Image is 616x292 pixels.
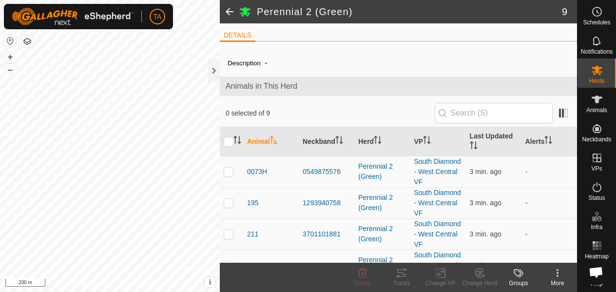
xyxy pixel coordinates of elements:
a: South Diamond - West Central VF [414,189,461,217]
th: Neckband [299,127,354,156]
div: Tracks [382,279,421,288]
button: i [205,277,215,288]
td: - [521,187,577,218]
label: Description [228,59,261,67]
td: - [521,156,577,187]
span: - [261,55,271,71]
div: More [538,279,577,288]
td: - [521,250,577,281]
div: Change VP [421,279,460,288]
div: Open chat [583,259,609,285]
span: TA [154,12,162,22]
span: 195 [247,198,258,208]
button: Map Layers [21,36,33,47]
img: Gallagher Logo [12,8,134,25]
span: i [209,278,211,286]
span: Status [588,195,605,201]
div: Groups [499,279,538,288]
div: Perennial 2 (Green) [358,224,406,244]
span: 211 [247,229,258,239]
a: South Diamond - West Central VF [414,251,461,279]
th: Last Updated [466,127,521,156]
p-sorticon: Activate to sort [470,143,478,151]
div: 1553810919 [303,260,350,271]
a: Contact Us [119,279,148,288]
span: 0073H [247,167,267,177]
p-sorticon: Activate to sort [233,137,241,145]
th: Alerts [521,127,577,156]
p-sorticon: Activate to sort [374,137,382,145]
div: Perennial 2 (Green) [358,193,406,213]
a: South Diamond - West Central VF [414,220,461,248]
span: Animals in This Herd [226,80,571,92]
a: Privacy Policy [71,279,108,288]
input: Search (S) [435,103,553,123]
span: Oct 6, 2025, 3:21 PM [470,230,501,238]
th: Animal [243,127,299,156]
div: Change Herd [460,279,499,288]
button: + [4,51,16,63]
p-sorticon: Activate to sort [423,137,431,145]
span: Schedules [583,19,610,25]
span: Animals [586,107,607,113]
h2: Perennial 2 (Green) [257,6,562,18]
a: Help [577,263,616,291]
span: 0 selected of 9 [226,108,435,118]
span: Notifications [581,49,613,55]
span: Infra [591,224,602,230]
span: Delete [354,280,371,287]
div: 0549875576 [303,167,350,177]
td: - [521,218,577,250]
span: Oct 6, 2025, 3:21 PM [470,168,501,175]
th: VP [410,127,465,156]
div: 3701101881 [303,229,350,239]
span: 9 [562,4,567,19]
span: VPs [591,166,602,172]
p-sorticon: Activate to sort [270,137,278,145]
th: Herd [354,127,410,156]
span: Help [591,281,603,287]
div: Perennial 2 (Green) [358,161,406,182]
span: Heatmap [585,253,609,259]
span: 2114K [247,260,267,271]
a: South Diamond - West Central VF [414,157,461,186]
p-sorticon: Activate to sort [544,137,552,145]
span: Oct 6, 2025, 3:21 PM [470,261,501,269]
span: Herds [589,78,604,84]
button: Reset Map [4,35,16,47]
li: DETAILS [220,30,255,42]
span: Neckbands [582,136,611,142]
p-sorticon: Activate to sort [335,137,343,145]
div: Perennial 2 (Green) [358,255,406,275]
button: – [4,64,16,76]
span: Oct 6, 2025, 3:21 PM [470,199,501,207]
div: 1293940758 [303,198,350,208]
